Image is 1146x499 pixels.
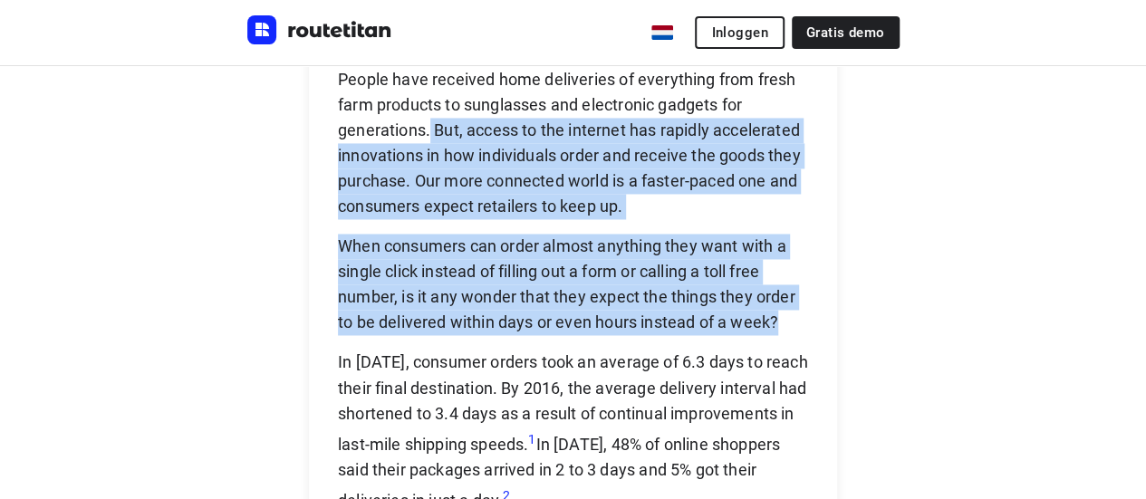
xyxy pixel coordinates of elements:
[792,16,900,49] a: Gratis demo
[338,234,808,335] p: When consumers can order almost anything they want with a single click instead of filling out a f...
[338,42,808,219] p: Last-mile deliveries are not a new invention of the internet age. People have received home deliv...
[711,25,767,40] span: Inloggen
[247,15,392,49] a: Routetitan
[806,25,885,40] span: Gratis demo
[247,15,392,44] img: Routetitan logo
[528,431,535,446] a: 1
[695,16,784,49] button: Inloggen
